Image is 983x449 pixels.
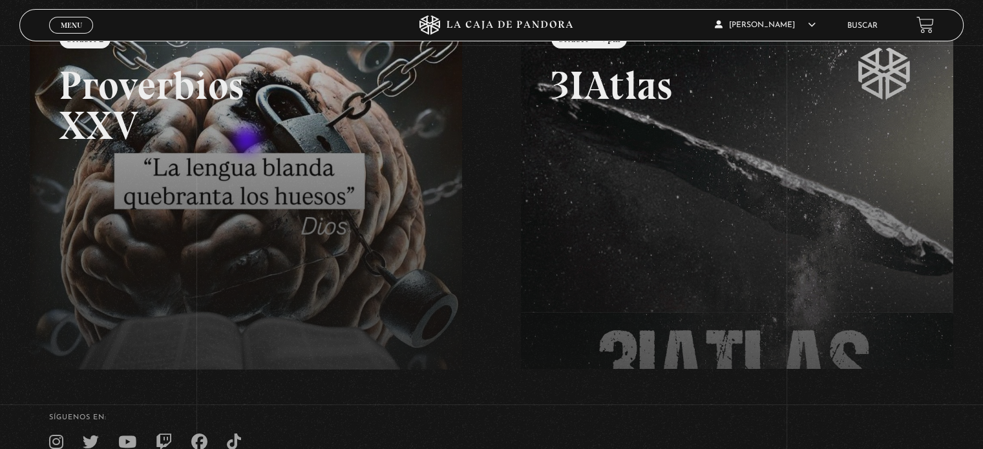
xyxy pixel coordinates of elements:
[56,32,87,41] span: Cerrar
[847,22,878,30] a: Buscar
[916,16,934,34] a: View your shopping cart
[715,21,816,29] span: [PERSON_NAME]
[49,414,934,421] h4: SÍguenos en:
[61,21,82,29] span: Menu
